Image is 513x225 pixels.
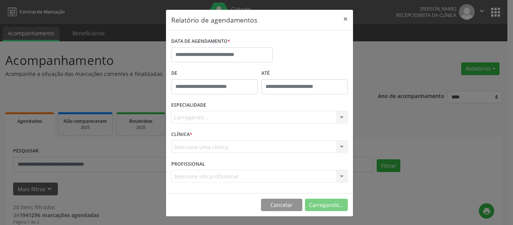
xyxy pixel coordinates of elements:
label: PROFISSIONAL [171,158,205,170]
button: Cancelar [261,199,302,211]
label: CLÍNICA [171,129,192,140]
h5: Relatório de agendamentos [171,15,257,25]
button: Carregando... [305,199,348,211]
label: ATÉ [261,68,348,79]
label: DATA DE AGENDAMENTO [171,36,230,47]
label: ESPECIALIDADE [171,100,206,111]
label: De [171,68,258,79]
button: Close [338,10,353,28]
